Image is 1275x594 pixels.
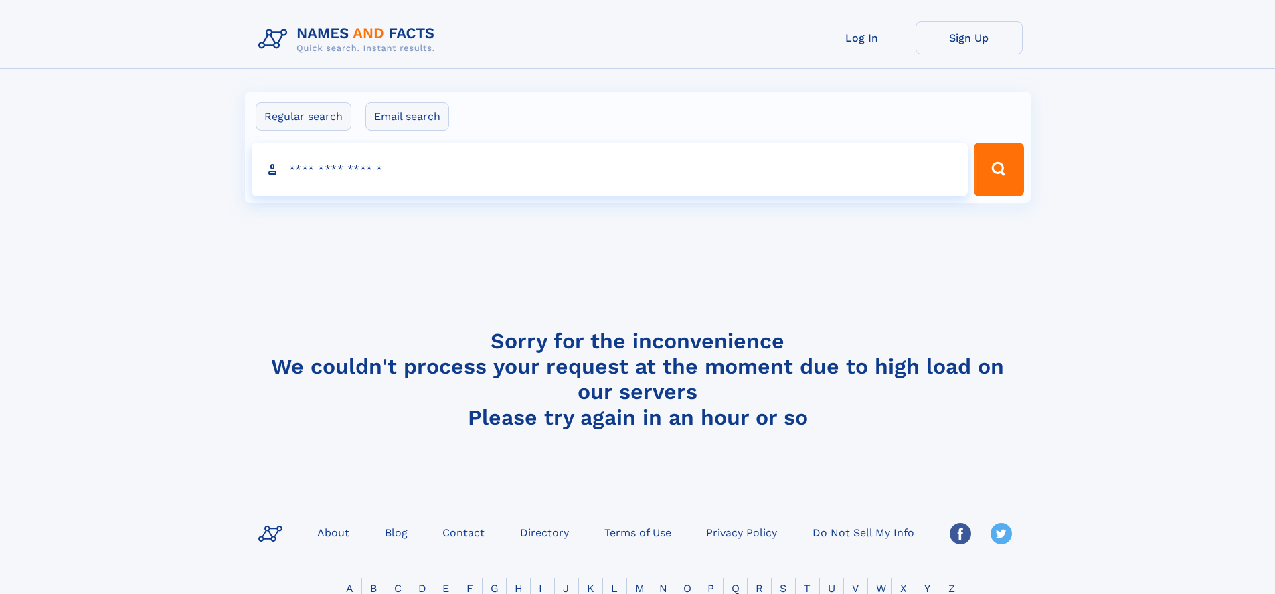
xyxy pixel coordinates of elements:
a: About [312,522,355,542]
img: Facebook [950,523,971,544]
label: Email search [365,102,449,131]
img: Twitter [991,523,1012,544]
a: Contact [437,522,490,542]
a: Privacy Policy [701,522,782,542]
h4: Sorry for the inconvenience We couldn't process your request at the moment due to high load on ou... [253,328,1023,430]
a: Do Not Sell My Info [807,522,920,542]
a: Log In [809,21,916,54]
input: search input [252,143,968,196]
a: Directory [515,522,574,542]
a: Sign Up [916,21,1023,54]
a: Terms of Use [599,522,677,542]
button: Search Button [974,143,1023,196]
a: Blog [379,522,413,542]
label: Regular search [256,102,351,131]
img: Logo Names and Facts [253,21,446,58]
